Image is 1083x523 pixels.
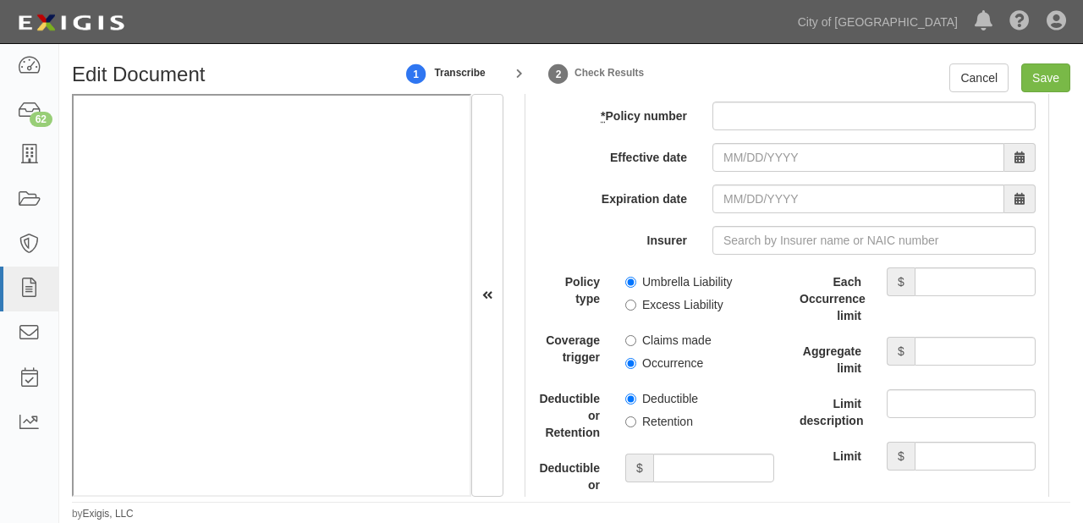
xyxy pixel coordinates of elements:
i: Help Center - Complianz [1009,12,1030,32]
small: Transcribe [435,67,486,79]
input: Umbrella Liability [625,277,636,288]
span: $ [887,337,915,366]
label: Policy number [525,102,700,124]
a: 1 [404,55,429,91]
input: Claims made [625,335,636,346]
strong: 1 [404,64,429,85]
input: Save [1021,63,1070,92]
a: Cancel [949,63,1009,92]
input: Retention [625,416,636,427]
label: Effective date [525,143,700,166]
div: 62 [30,112,52,127]
a: Exigis, LLC [83,508,134,520]
abbr: required [601,109,605,123]
label: Expiration date [525,184,700,207]
label: Claims made [625,332,712,349]
label: Insurer [525,226,700,249]
small: by [72,507,134,521]
strong: 2 [546,64,571,85]
label: Occurrence [625,355,703,372]
label: Policy type [525,267,613,307]
input: Search by Insurer name or NAIC number [712,226,1036,255]
input: Deductible [625,394,636,405]
input: MM/DD/YYYY [712,184,1004,213]
label: Limit description [787,389,874,429]
label: Deductible [625,390,698,407]
label: Limit [787,442,874,465]
a: City of [GEOGRAPHIC_DATA] [789,5,966,39]
input: MM/DD/YYYY [712,143,1004,172]
label: Retention [625,413,693,430]
label: Aggregate limit [787,337,874,377]
label: Excess Liability [625,296,723,313]
small: Check Results [574,67,644,79]
label: Umbrella Liability [625,273,733,290]
a: Check Results [546,55,571,91]
img: logo-5460c22ac91f19d4615b14bd174203de0afe785f0fc80cf4dbbc73dc1793850b.png [13,8,129,38]
label: Coverage trigger [525,326,613,366]
span: $ [887,442,915,471]
label: Deductible or Retention [525,384,613,441]
input: Excess Liability [625,300,636,311]
span: $ [887,267,915,296]
input: Occurrence [625,358,636,369]
label: Each Occurrence limit [787,267,874,324]
span: $ [625,454,653,482]
h1: Edit Document [72,63,388,85]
